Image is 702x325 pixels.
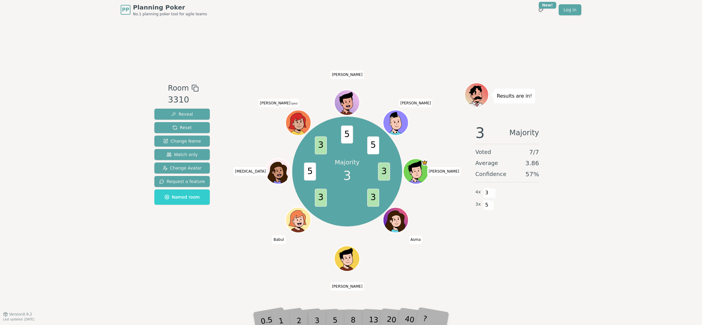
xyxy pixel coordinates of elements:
span: (you) [290,102,298,105]
span: 3 [343,166,351,185]
button: Change Name [154,136,210,147]
span: Confidence [475,170,506,178]
span: 5 [483,200,490,210]
span: Click to change your name [427,167,461,176]
span: PP [122,6,129,13]
p: Majority [335,158,360,166]
span: Watch only [167,151,198,158]
span: Planning Poker [133,3,207,12]
span: 3 [315,136,327,155]
button: Change Avatar [154,162,210,174]
span: 5 [304,162,316,181]
div: New! [539,2,556,9]
span: 5 [341,125,353,144]
span: 3.86 [525,159,539,167]
span: 5 [367,136,379,155]
span: 3 [367,189,379,207]
a: PPPlanning PokerNo.1 planning poker tool for agile teams [121,3,207,17]
span: Request a feature [159,178,205,185]
button: Watch only [154,149,210,160]
span: Change Name [163,138,201,144]
button: Click to change your avatar [286,111,310,135]
button: Reveal [154,109,210,120]
span: Version 0.9.2 [9,312,32,317]
span: Named room [164,194,200,200]
span: Reveal [171,111,193,117]
span: Click to change your name [399,99,432,107]
span: Manoranjan is the host [422,159,428,166]
span: Average [475,159,498,167]
span: Reset [172,125,192,131]
span: 57 % [526,170,539,178]
span: 3 [475,125,485,140]
button: Version0.9.2 [3,312,32,317]
div: 3310 [168,94,198,106]
span: Change Avatar [163,165,202,171]
span: 3 [315,189,327,207]
span: Voted [475,148,491,156]
span: Last updated: [DATE] [3,318,34,321]
button: New! [535,4,546,15]
span: No.1 planning poker tool for agile teams [133,12,207,17]
span: Click to change your name [233,167,267,176]
span: Click to change your name [330,282,364,291]
span: Room [168,83,189,94]
span: 3 [378,162,390,181]
span: 7 / 7 [529,148,539,156]
span: Click to change your name [409,236,422,244]
button: Request a feature [154,176,210,187]
a: Log in [559,4,581,15]
span: Click to change your name [259,99,299,107]
span: 3 [483,188,490,198]
p: Results are in! [497,92,532,100]
span: Majority [509,125,539,140]
button: Reset [154,122,210,133]
span: 3 x [475,201,481,208]
span: 4 x [475,189,481,196]
button: Named room [154,189,210,205]
span: Click to change your name [272,236,285,244]
span: Click to change your name [330,70,364,79]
